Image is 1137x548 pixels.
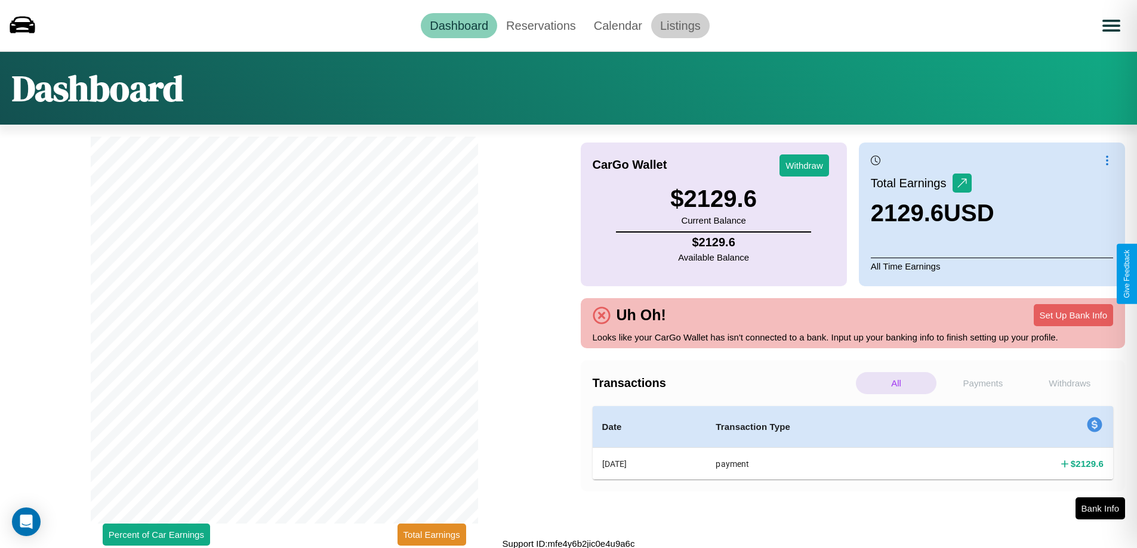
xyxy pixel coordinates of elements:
[12,64,183,113] h1: Dashboard
[1076,497,1125,519] button: Bank Info
[585,13,651,38] a: Calendar
[593,158,667,172] h4: CarGo Wallet
[942,372,1023,394] p: Payments
[716,420,938,434] h4: Transaction Type
[398,524,466,546] button: Total Earnings
[779,154,829,177] button: Withdraw
[12,507,41,536] div: Open Intercom Messenger
[678,236,749,249] h4: $ 2129.6
[706,448,948,480] th: payment
[593,448,707,480] th: [DATE]
[871,200,994,227] h3: 2129.6 USD
[1030,372,1110,394] p: Withdraws
[1034,304,1113,326] button: Set Up Bank Info
[1095,9,1128,42] button: Open menu
[871,172,953,194] p: Total Earnings
[670,185,757,212] h3: $ 2129.6
[611,306,672,324] h4: Uh Oh!
[602,420,697,434] h4: Date
[1071,457,1104,470] h4: $ 2129.6
[651,13,710,38] a: Listings
[421,13,497,38] a: Dashboard
[497,13,585,38] a: Reservations
[103,524,210,546] button: Percent of Car Earnings
[593,329,1114,345] p: Looks like your CarGo Wallet has isn't connected to a bank. Input up your banking info to finish ...
[1123,250,1131,298] div: Give Feedback
[871,258,1113,274] p: All Time Earnings
[856,372,936,394] p: All
[670,212,757,228] p: Current Balance
[678,249,749,265] p: Available Balance
[593,406,1114,479] table: simple table
[593,376,853,390] h4: Transactions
